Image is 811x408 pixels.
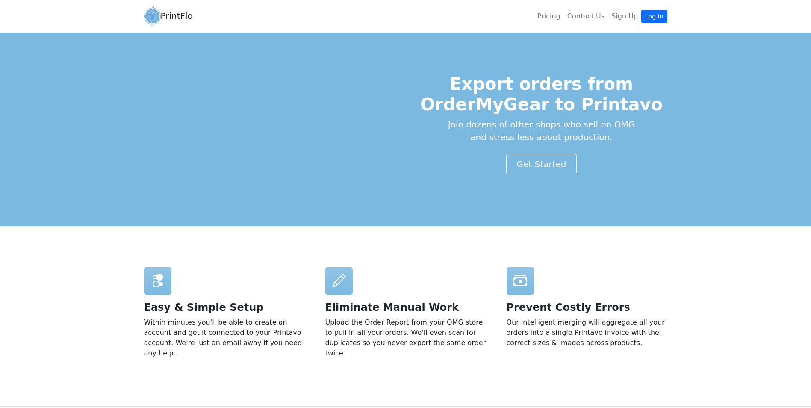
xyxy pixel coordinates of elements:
[325,302,486,314] h2: Eliminate Manual Work
[144,6,161,27] img: circular_logo-4a08d987a9942ce4795adb5847083485d81243b80dbf4c7330427bb863ee0966.png
[144,302,305,314] h2: Easy & Simple Setup
[416,118,667,144] p: Join dozens of other shops who sell on OMG and stress less about production.
[325,317,486,358] p: Upload the Order Report from your OMG store to pull in all your orders. We'll even scan for dupli...
[641,10,667,23] a: Log In
[416,74,667,115] h1: Export orders from OrderMyGear to Printavo
[144,317,305,358] p: Within minutes you'll be able to create an account and get it connected to your Printavo account....
[506,154,577,174] a: Get Started
[144,3,193,29] a: PrintFlo
[507,302,667,314] h2: Prevent Costly Errors
[608,8,641,25] a: Sign Up
[507,317,667,348] p: Our intelligent merging will aggregate all your orders into a single Printavo invoice with the co...
[564,8,608,25] a: Contact Us
[534,8,564,25] a: Pricing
